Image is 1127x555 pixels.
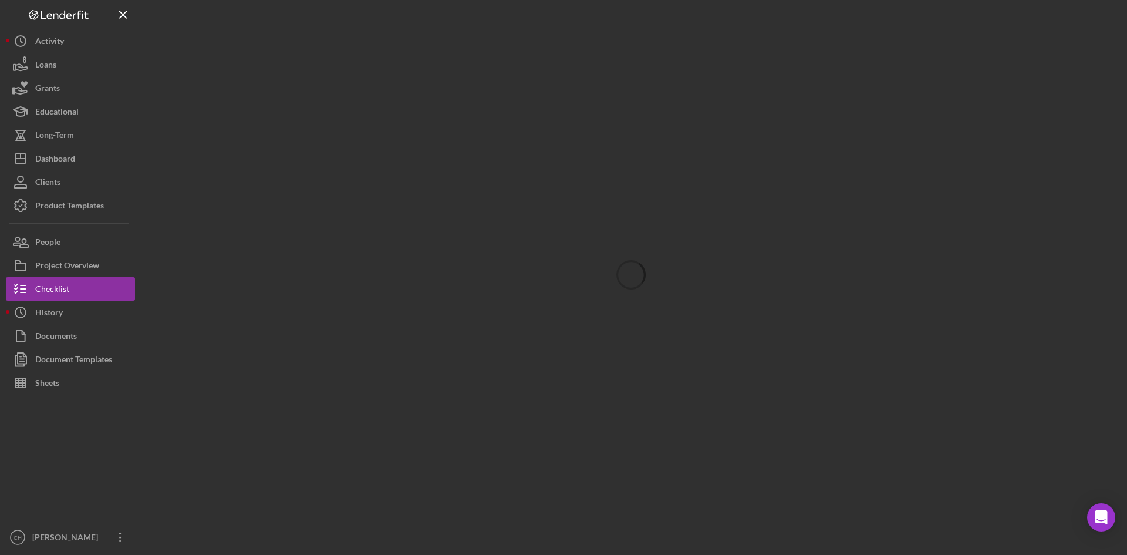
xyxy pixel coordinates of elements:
button: Sheets [6,371,135,395]
div: Sheets [35,371,59,398]
div: People [35,230,60,257]
button: Activity [6,29,135,53]
button: Document Templates [6,348,135,371]
button: Project Overview [6,254,135,277]
div: Documents [35,324,77,351]
button: Educational [6,100,135,123]
button: Dashboard [6,147,135,170]
button: Loans [6,53,135,76]
div: Dashboard [35,147,75,173]
button: Grants [6,76,135,100]
div: Open Intercom Messenger [1087,503,1115,532]
button: CH[PERSON_NAME] [6,526,135,549]
button: Clients [6,170,135,194]
div: History [35,301,63,327]
div: Educational [35,100,79,126]
text: CH [14,534,22,541]
button: Long-Term [6,123,135,147]
div: Document Templates [35,348,112,374]
div: Grants [35,76,60,103]
button: Product Templates [6,194,135,217]
button: People [6,230,135,254]
div: Activity [35,29,64,56]
button: History [6,301,135,324]
div: Long-Term [35,123,74,150]
div: Checklist [35,277,69,304]
div: [PERSON_NAME] [29,526,106,552]
div: Clients [35,170,60,197]
div: Loans [35,53,56,79]
button: Documents [6,324,135,348]
div: Product Templates [35,194,104,220]
div: Project Overview [35,254,99,280]
button: Checklist [6,277,135,301]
